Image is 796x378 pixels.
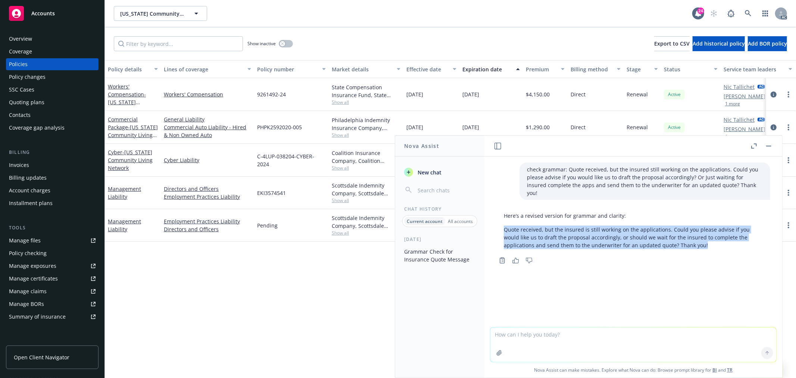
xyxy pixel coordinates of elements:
[526,90,550,98] span: $4,150.00
[6,311,99,323] a: Summary of insurance
[416,185,475,195] input: Search chats
[706,6,721,21] a: Start snowing
[164,225,251,233] a: Directors and Officers
[9,96,44,108] div: Quoting plans
[9,172,47,184] div: Billing updates
[164,193,251,201] a: Employment Practices Liability
[403,60,459,78] button: Effective date
[257,123,302,131] span: PHPK2592020-005
[784,156,793,165] a: more
[257,221,278,229] span: Pending
[6,122,99,134] a: Coverage gap analysis
[9,109,31,121] div: Contacts
[257,189,286,197] span: EKI3574541
[526,65,556,73] div: Premium
[164,185,251,193] a: Directors and Officers
[9,285,47,297] div: Manage claims
[6,33,99,45] a: Overview
[395,236,484,242] div: [DATE]
[693,40,745,47] span: Add historical policy
[332,182,400,197] div: Scottsdale Indemnity Company, Scottsdale Insurance Company (Nationwide), RT Specialty Insurance S...
[6,109,99,121] a: Contacts
[459,60,523,78] button: Expiration date
[9,46,32,58] div: Coverage
[784,188,793,197] a: more
[108,124,158,146] span: - [US_STATE] Community Living Network
[487,362,779,378] span: Nova Assist can make mistakes. Explore what Nova can do: Browse prompt library for and
[332,99,400,105] span: Show all
[14,353,69,361] span: Open Client Navigator
[724,83,755,91] a: Nic Tallichet
[108,83,148,121] a: Workers' Compensation
[6,3,99,24] a: Accounts
[6,247,99,259] a: Policy checking
[758,6,773,21] a: Switch app
[769,90,778,99] a: circleInformation
[6,185,99,196] a: Account charges
[332,83,400,99] div: State Compensation Insurance Fund, State Compensation Insurance Fund (SCIF)
[164,90,251,98] a: Workers' Compensation
[664,65,709,73] div: Status
[724,6,739,21] a: Report a Bug
[6,285,99,297] a: Manage claims
[401,165,478,179] button: New chat
[164,123,251,139] a: Commercial Auto Liability - Hired & Non Owned Auto
[6,58,99,70] a: Policies
[416,168,441,176] span: New chat
[526,123,550,131] span: $1,290.00
[568,60,624,78] button: Billing method
[769,123,778,132] a: circleInformation
[712,367,717,373] a: BI
[108,65,150,73] div: Policy details
[9,260,56,272] div: Manage exposures
[406,90,423,98] span: [DATE]
[9,84,34,96] div: SSC Cases
[9,33,32,45] div: Overview
[741,6,756,21] a: Search
[9,159,29,171] div: Invoices
[571,123,586,131] span: Direct
[571,65,612,73] div: Billing method
[164,115,251,123] a: General Liability
[627,90,648,98] span: Renewal
[748,40,787,47] span: Add BOR policy
[108,149,153,171] span: - [US_STATE] Community Living Network
[523,255,535,266] button: Thumbs down
[6,159,99,171] a: Invoices
[164,217,251,225] a: Employment Practices Liability
[6,273,99,285] a: Manage certificates
[748,36,787,51] button: Add BOR policy
[462,90,479,98] span: [DATE]
[332,65,392,73] div: Market details
[247,40,276,47] span: Show inactive
[9,58,28,70] div: Policies
[627,123,648,131] span: Renewal
[9,273,58,285] div: Manage certificates
[108,185,141,200] a: Management Liability
[332,214,400,230] div: Scottsdale Indemnity Company, Scottsdale Insurance Company (Nationwide), Socius Insurance Service...
[332,230,400,236] span: Show all
[724,125,765,133] a: [PERSON_NAME]
[727,367,733,373] a: TR
[332,132,400,138] span: Show all
[448,218,473,224] p: All accounts
[114,6,207,21] button: [US_STATE] Community Living Network
[164,156,251,164] a: Cyber Liability
[6,96,99,108] a: Quoting plans
[9,311,66,323] div: Summary of insurance
[724,116,755,124] a: Nic Tallichet
[6,46,99,58] a: Coverage
[114,36,243,51] input: Filter by keyword...
[654,40,690,47] span: Export to CSV
[404,142,439,150] h1: Nova Assist
[6,197,99,209] a: Installment plans
[9,235,41,247] div: Manage files
[9,298,44,310] div: Manage BORs
[784,221,793,230] a: more
[9,247,47,259] div: Policy checking
[504,226,763,249] p: Quote received, but the insured is still working on the applications. Could you please advise if ...
[401,245,478,266] button: Grammar Check for Insurance Quote Message
[6,224,99,232] div: Tools
[504,212,763,220] p: Here’s a revised version for grammar and clarity:
[406,123,423,131] span: [DATE]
